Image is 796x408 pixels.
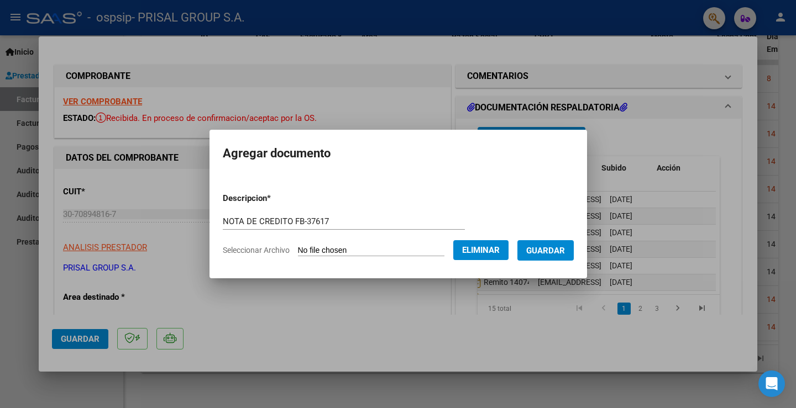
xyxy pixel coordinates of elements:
p: Descripcion [223,192,328,205]
span: Seleccionar Archivo [223,246,290,255]
button: Eliminar [453,240,509,260]
button: Guardar [517,240,574,261]
span: Guardar [526,246,565,256]
h2: Agregar documento [223,143,574,164]
div: Open Intercom Messenger [758,370,785,397]
span: Eliminar [462,245,500,255]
